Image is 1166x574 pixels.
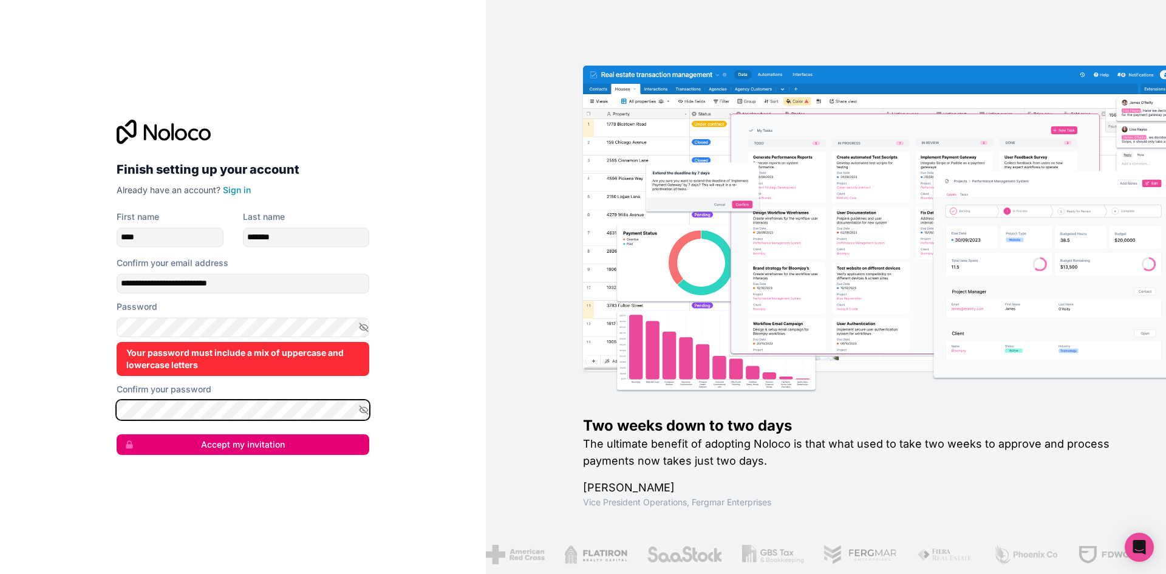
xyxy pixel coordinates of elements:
[117,318,369,337] input: Password
[117,342,369,376] div: Your password must include a mix of uppercase and lowercase letters
[822,545,896,564] img: /assets/fergmar-CudnrXN5.png
[992,545,1058,564] img: /assets/phoenix-BREaitsQ.png
[117,257,228,269] label: Confirm your email address
[117,159,369,180] h2: Finish setting up your account
[583,479,1127,496] h1: [PERSON_NAME]
[117,383,211,395] label: Confirm your password
[1125,533,1154,562] div: Open Intercom Messenger
[916,545,973,564] img: /assets/fiera-fwj2N5v4.png
[117,274,369,293] input: Email address
[485,545,544,564] img: /assets/american-red-cross-BAupjrZR.png
[243,228,369,247] input: family-name
[583,416,1127,436] h1: Two weeks down to two days
[583,496,1127,508] h1: Vice President Operations , Fergmar Enterprises
[117,185,220,195] span: Already have an account?
[742,545,803,564] img: /assets/gbstax-C-GtDUiK.png
[564,545,627,564] img: /assets/flatiron-C8eUkumj.png
[117,228,223,247] input: given-name
[117,400,369,420] input: Confirm password
[583,436,1127,470] h2: The ultimate benefit of adopting Noloco is that what used to take two weeks to approve and proces...
[117,434,369,455] button: Accept my invitation
[223,185,251,195] a: Sign in
[1077,545,1148,564] img: /assets/fdworks-Bi04fVtw.png
[646,545,722,564] img: /assets/saastock-C6Zbiodz.png
[117,301,157,313] label: Password
[243,211,285,223] label: Last name
[117,211,159,223] label: First name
